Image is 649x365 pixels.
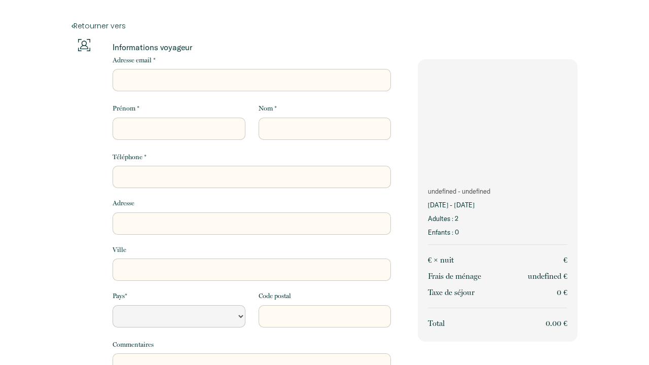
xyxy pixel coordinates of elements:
span: Total [428,319,445,328]
p: € [563,254,567,266]
label: Adresse [113,198,134,208]
label: Nom * [259,103,277,114]
select: Default select example [113,305,245,327]
p: Enfants : 0 [428,228,567,237]
p: Adultes : 2 [428,214,567,224]
label: Pays [113,291,127,301]
img: rental-image [418,59,578,179]
p: [DATE] - [DATE] [428,200,567,210]
span: 0.00 € [546,319,567,328]
p: undefined - undefined [428,187,567,196]
p: € × nuit [428,254,454,266]
p: Frais de ménage [428,270,481,282]
p: undefined € [528,270,567,282]
p: Taxe de séjour [428,286,475,299]
img: guests-info [78,39,90,51]
label: Ville [113,245,126,255]
label: Code postal [259,291,291,301]
label: Commentaires [113,340,154,350]
label: Adresse email * [113,55,156,65]
p: Informations voyageur [113,42,391,52]
label: Prénom * [113,103,139,114]
p: 0 € [557,286,567,299]
label: Téléphone * [113,152,147,162]
a: Retourner vers [71,20,578,31]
